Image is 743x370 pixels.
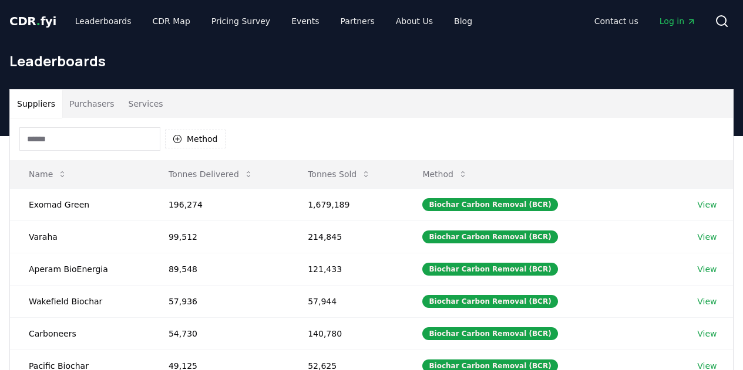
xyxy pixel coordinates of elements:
[150,285,289,317] td: 57,936
[660,15,696,27] span: Log in
[650,11,705,32] a: Log in
[9,13,56,29] a: CDR.fyi
[298,162,380,186] button: Tonnes Sold
[585,11,648,32] a: Contact us
[289,253,404,285] td: 121,433
[422,295,557,308] div: Biochar Carbon Removal (BCR)
[62,90,122,118] button: Purchasers
[202,11,280,32] a: Pricing Survey
[697,199,717,211] a: View
[19,162,76,186] button: Name
[422,263,557,276] div: Biochar Carbon Removal (BCR)
[66,11,141,32] a: Leaderboards
[10,253,150,285] td: Aperam BioEnergia
[289,188,404,220] td: 1,679,189
[9,14,56,28] span: CDR fyi
[9,52,734,70] h1: Leaderboards
[289,285,404,317] td: 57,944
[150,220,289,253] td: 99,512
[386,11,442,32] a: About Us
[422,198,557,211] div: Biochar Carbon Removal (BCR)
[697,296,717,307] a: View
[36,14,41,28] span: .
[10,188,150,220] td: Exomad Green
[697,231,717,243] a: View
[66,11,482,32] nav: Main
[150,188,289,220] td: 196,274
[150,253,289,285] td: 89,548
[165,130,226,148] button: Method
[143,11,200,32] a: CDR Map
[10,220,150,253] td: Varaha
[289,317,404,349] td: 140,780
[697,328,717,340] a: View
[10,285,150,317] td: Wakefield Biochar
[10,317,150,349] td: Carboneers
[282,11,328,32] a: Events
[150,317,289,349] td: 54,730
[159,162,263,186] button: Tonnes Delivered
[697,263,717,275] a: View
[413,162,477,186] button: Method
[445,11,482,32] a: Blog
[10,90,62,118] button: Suppliers
[422,230,557,243] div: Biochar Carbon Removal (BCR)
[289,220,404,253] td: 214,845
[422,327,557,340] div: Biochar Carbon Removal (BCR)
[122,90,170,118] button: Services
[331,11,384,32] a: Partners
[585,11,705,32] nav: Main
